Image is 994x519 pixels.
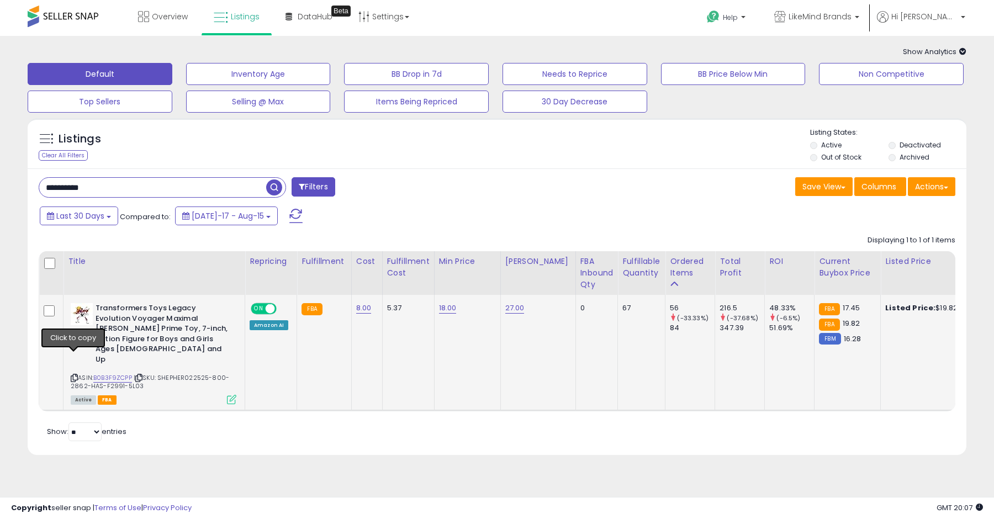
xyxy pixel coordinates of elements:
[670,323,715,333] div: 84
[250,320,288,330] div: Amazon AI
[47,426,126,437] span: Show: entries
[302,303,322,315] small: FBA
[39,150,88,161] div: Clear All Filters
[843,303,860,313] span: 17.45
[275,304,293,314] span: OFF
[98,395,117,405] span: FBA
[292,177,335,197] button: Filters
[819,333,840,345] small: FBM
[723,13,738,22] span: Help
[503,63,647,85] button: Needs to Reprice
[727,314,758,322] small: (-37.68%)
[900,152,929,162] label: Archived
[503,91,647,113] button: 30 Day Decrease
[387,303,426,313] div: 5.37
[769,303,814,313] div: 48.33%
[891,11,958,22] span: Hi [PERSON_NAME]
[71,373,229,390] span: | SKU: SHEPHER022525-800-2862-HAS-F2991-5L03
[622,303,657,313] div: 67
[885,256,981,267] div: Listed Price
[344,91,489,113] button: Items Being Repriced
[720,303,764,313] div: 216.5
[908,177,955,196] button: Actions
[622,256,660,279] div: Fulfillable Quantity
[821,140,842,150] label: Active
[252,304,266,314] span: ON
[93,373,132,383] a: B0B3F9ZCPP
[40,206,118,225] button: Last 30 Days
[439,303,457,314] a: 18.00
[819,256,876,279] div: Current Buybox Price
[776,314,800,322] small: (-6.5%)
[59,131,101,147] h5: Listings
[505,303,525,314] a: 27.00
[844,333,861,344] span: 16.28
[71,395,96,405] span: All listings currently available for purchase on Amazon
[331,6,351,17] div: Tooltip anchor
[580,256,614,290] div: FBA inbound Qty
[843,318,860,329] span: 19.82
[661,63,806,85] button: BB Price Below Min
[698,2,757,36] a: Help
[769,256,810,267] div: ROI
[302,256,346,267] div: Fulfillment
[505,256,571,267] div: [PERSON_NAME]
[56,210,104,221] span: Last 30 Days
[769,323,814,333] div: 51.69%
[356,256,378,267] div: Cost
[344,63,489,85] button: BB Drop in 7d
[387,256,430,279] div: Fulfillment Cost
[868,235,955,246] div: Displaying 1 to 1 of 1 items
[706,10,720,24] i: Get Help
[819,303,839,315] small: FBA
[819,63,964,85] button: Non Competitive
[250,256,292,267] div: Repricing
[580,303,610,313] div: 0
[68,256,240,267] div: Title
[96,303,230,367] b: Transformers Toys Legacy Evolution Voyager Maximal [PERSON_NAME] Prime Toy, 7-inch, Action Figure...
[821,152,861,162] label: Out of Stock
[861,181,896,192] span: Columns
[186,63,331,85] button: Inventory Age
[795,177,853,196] button: Save View
[854,177,906,196] button: Columns
[885,303,977,313] div: $19.82
[900,140,941,150] label: Deactivated
[175,206,278,225] button: [DATE]-17 - Aug-15
[720,256,760,279] div: Total Profit
[789,11,852,22] span: LikeMind Brands
[670,303,715,313] div: 56
[71,303,236,403] div: ASIN:
[670,256,710,279] div: Ordered Items
[885,303,935,313] b: Listed Price:
[120,211,171,222] span: Compared to:
[28,63,172,85] button: Default
[152,11,188,22] span: Overview
[903,46,966,57] span: Show Analytics
[192,210,264,221] span: [DATE]-17 - Aug-15
[356,303,372,314] a: 8.00
[71,303,93,325] img: 41nvt7zxceL._SL40_.jpg
[28,91,172,113] button: Top Sellers
[877,11,965,36] a: Hi [PERSON_NAME]
[810,128,966,138] p: Listing States:
[186,91,331,113] button: Selling @ Max
[298,11,332,22] span: DataHub
[439,256,496,267] div: Min Price
[720,323,764,333] div: 347.39
[231,11,260,22] span: Listings
[819,319,839,331] small: FBA
[677,314,708,322] small: (-33.33%)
